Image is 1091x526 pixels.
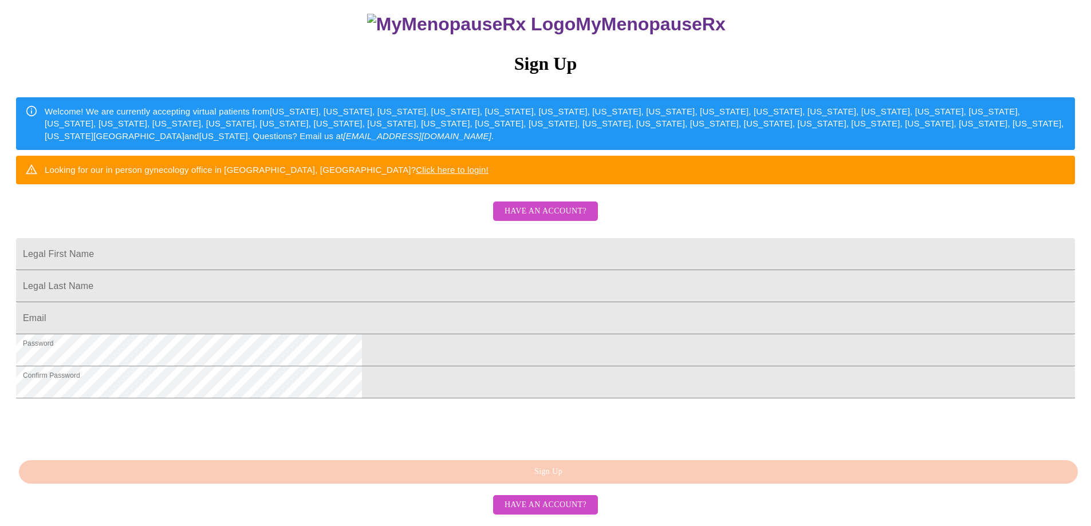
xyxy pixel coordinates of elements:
[493,495,598,515] button: Have an account?
[343,131,491,141] em: [EMAIL_ADDRESS][DOMAIN_NAME]
[16,404,190,449] iframe: reCAPTCHA
[367,14,576,35] img: MyMenopauseRx Logo
[490,499,601,508] a: Have an account?
[505,498,586,512] span: Have an account?
[45,101,1066,147] div: Welcome! We are currently accepting virtual patients from [US_STATE], [US_STATE], [US_STATE], [US...
[16,53,1075,74] h3: Sign Up
[45,159,489,180] div: Looking for our in person gynecology office in [GEOGRAPHIC_DATA], [GEOGRAPHIC_DATA]?
[490,213,601,223] a: Have an account?
[493,201,598,222] button: Have an account?
[505,204,586,219] span: Have an account?
[18,14,1076,35] h3: MyMenopauseRx
[416,165,489,175] a: Click here to login!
